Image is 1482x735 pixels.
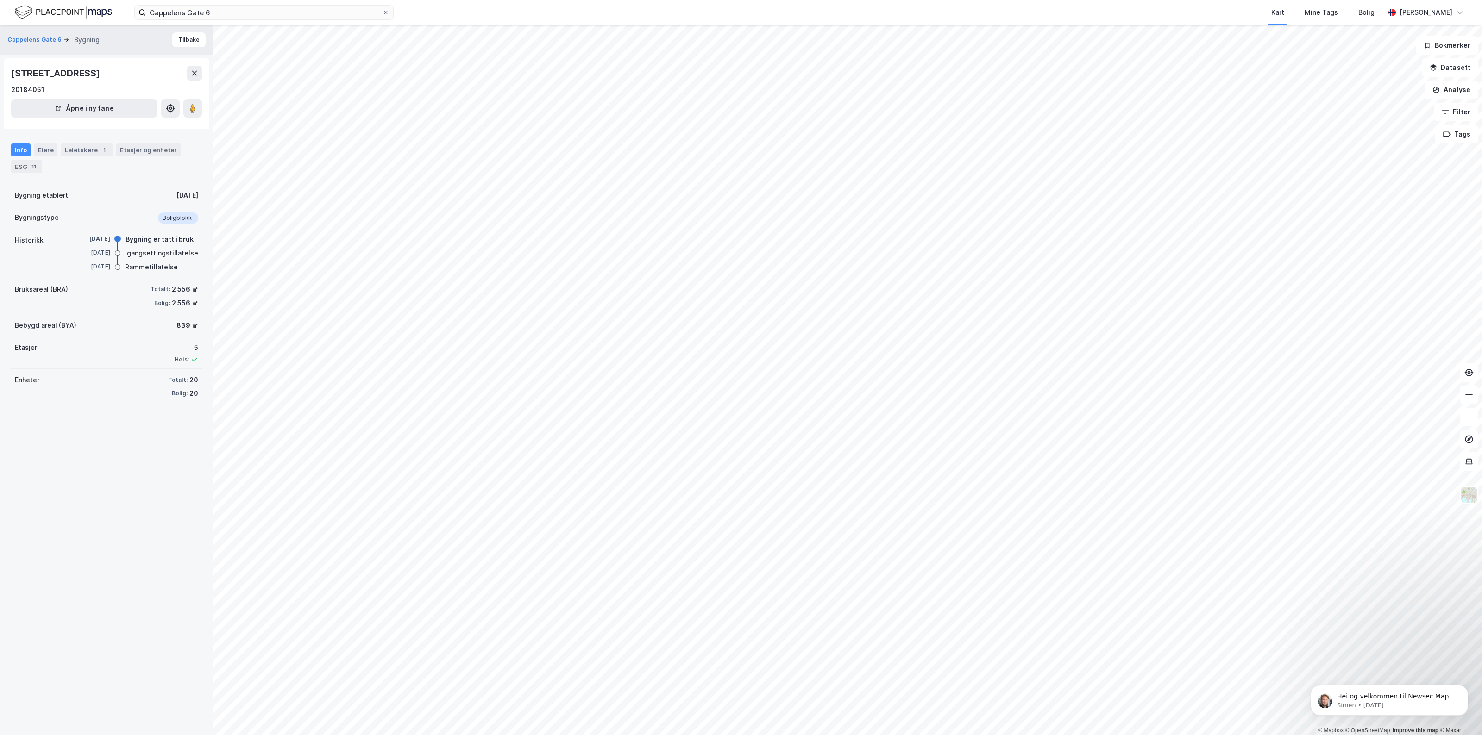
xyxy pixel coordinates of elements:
[15,284,68,295] div: Bruksareal (BRA)
[1305,7,1338,18] div: Mine Tags
[1345,727,1390,734] a: OpenStreetMap
[1393,727,1438,734] a: Improve this map
[1271,7,1284,18] div: Kart
[11,66,102,81] div: [STREET_ADDRESS]
[176,320,198,331] div: 839 ㎡
[168,376,188,384] div: Totalt:
[172,32,206,47] button: Tilbake
[15,374,39,386] div: Enheter
[11,99,157,118] button: Åpne i ny fane
[73,262,110,271] div: [DATE]
[15,190,68,201] div: Bygning etablert
[146,6,382,19] input: Søk på adresse, matrikkel, gårdeiere, leietakere eller personer
[1435,125,1478,143] button: Tags
[15,212,59,223] div: Bygningstype
[1358,7,1375,18] div: Bolig
[189,388,198,399] div: 20
[125,248,198,259] div: Igangsettingstillatelse
[1297,666,1482,730] iframe: Intercom notifications message
[100,145,109,155] div: 1
[1422,58,1478,77] button: Datasett
[73,249,110,257] div: [DATE]
[1416,36,1478,55] button: Bokmerker
[15,342,37,353] div: Etasjer
[125,262,178,273] div: Rammetillatelse
[7,35,63,44] button: Cappelens Gate 6
[34,143,57,156] div: Eiere
[172,390,188,397] div: Bolig:
[1460,486,1478,504] img: Z
[61,143,113,156] div: Leietakere
[172,298,198,309] div: 2 556 ㎡
[11,143,31,156] div: Info
[15,4,112,20] img: logo.f888ab2527a4732fd821a326f86c7f29.svg
[175,356,189,363] div: Heis:
[11,84,44,95] div: 20184051
[126,234,194,245] div: Bygning er tatt i bruk
[154,299,170,307] div: Bolig:
[176,190,198,201] div: [DATE]
[189,374,198,386] div: 20
[172,284,198,295] div: 2 556 ㎡
[15,235,44,246] div: Historikk
[11,160,42,173] div: ESG
[1425,81,1478,99] button: Analyse
[29,162,38,171] div: 11
[74,34,100,45] div: Bygning
[120,146,177,154] div: Etasjer og enheter
[151,286,170,293] div: Totalt:
[1434,103,1478,121] button: Filter
[1400,7,1452,18] div: [PERSON_NAME]
[15,320,76,331] div: Bebygd areal (BYA)
[1318,727,1344,734] a: Mapbox
[73,235,110,243] div: [DATE]
[175,342,198,353] div: 5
